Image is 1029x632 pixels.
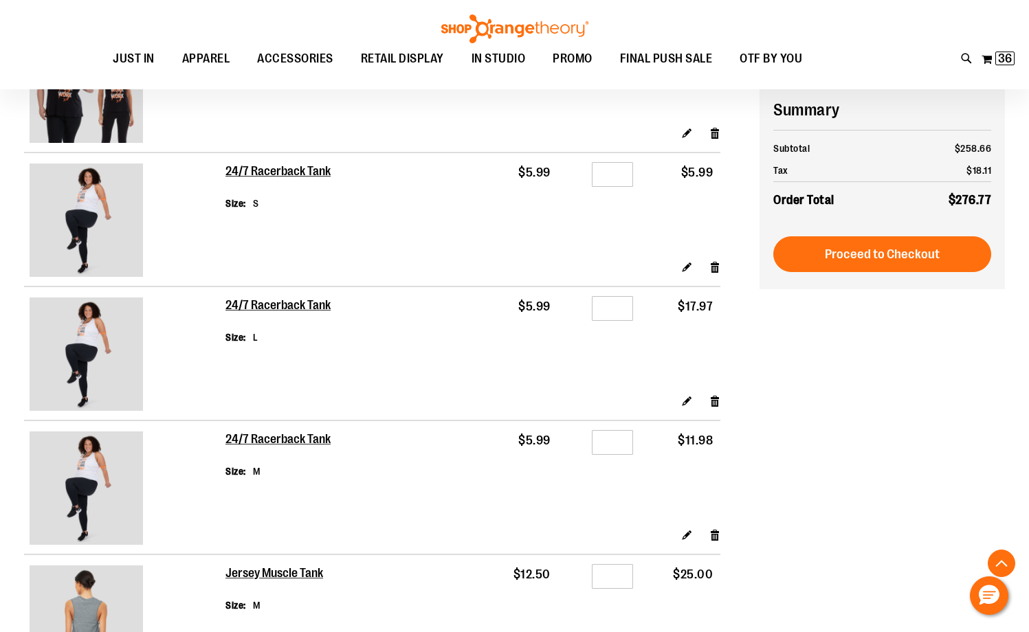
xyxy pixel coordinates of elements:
[243,43,347,75] a: ACCESSORIES
[678,433,713,447] span: $11.98
[726,43,816,75] a: OTF BY YOU
[30,431,143,545] img: 24/7 Racerback Tank
[225,330,246,344] dt: Size
[253,330,258,344] dd: L
[606,43,727,75] a: FINAL PUSH SALE
[168,43,244,75] a: APPAREL
[30,297,220,414] a: 24/7 Racerback Tank
[998,52,1012,65] span: 36
[253,598,261,612] dd: M
[773,190,834,210] strong: Order Total
[518,300,551,313] span: $5.99
[673,567,713,581] span: $25.00
[347,43,458,75] a: RETAIL DISPLAY
[681,166,713,179] span: $5.99
[773,137,903,159] th: Subtotal
[30,163,220,280] a: 24/7 Racerback Tank
[539,43,606,75] a: PROMO
[518,166,551,179] span: $5.99
[439,14,590,43] img: Shop Orangetheory
[949,193,992,207] span: $276.77
[225,196,246,210] dt: Size
[225,164,332,179] a: 24/7 Racerback Tank
[620,43,713,74] span: FINAL PUSH SALE
[182,43,230,74] span: APPAREL
[773,98,991,122] h2: Summary
[773,236,991,272] button: Proceed to Checkout
[553,43,593,74] span: PROMO
[709,126,721,140] a: Remove item
[678,300,713,313] span: $17.97
[709,528,721,542] a: Remove item
[30,297,143,411] img: 24/7 Racerback Tank
[99,43,168,75] a: JUST IN
[740,43,802,74] span: OTF BY YOU
[361,43,444,74] span: RETAIL DISPLAY
[773,159,903,182] th: Tax
[988,550,1015,577] button: Back To Top
[113,43,155,74] span: JUST IN
[472,43,526,74] span: IN STUDIO
[253,196,259,210] dd: S
[30,431,220,548] a: 24/7 Racerback Tank
[709,394,721,408] a: Remove item
[225,432,332,447] a: 24/7 Racerback Tank
[225,566,324,581] a: Jersey Muscle Tank
[225,598,246,612] dt: Size
[257,43,333,74] span: ACCESSORIES
[955,143,992,154] span: $258.66
[966,165,991,176] span: $18.11
[825,247,940,262] span: Proceed to Checkout
[225,298,332,313] a: 24/7 Racerback Tank
[709,260,721,274] a: Remove item
[970,576,1008,615] button: Hello, have a question? Let’s chat.
[518,433,551,447] span: $5.99
[225,464,246,478] dt: Size
[253,464,261,478] dd: M
[458,43,540,75] a: IN STUDIO
[513,567,551,581] span: $12.50
[30,163,143,277] img: 24/7 Racerback Tank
